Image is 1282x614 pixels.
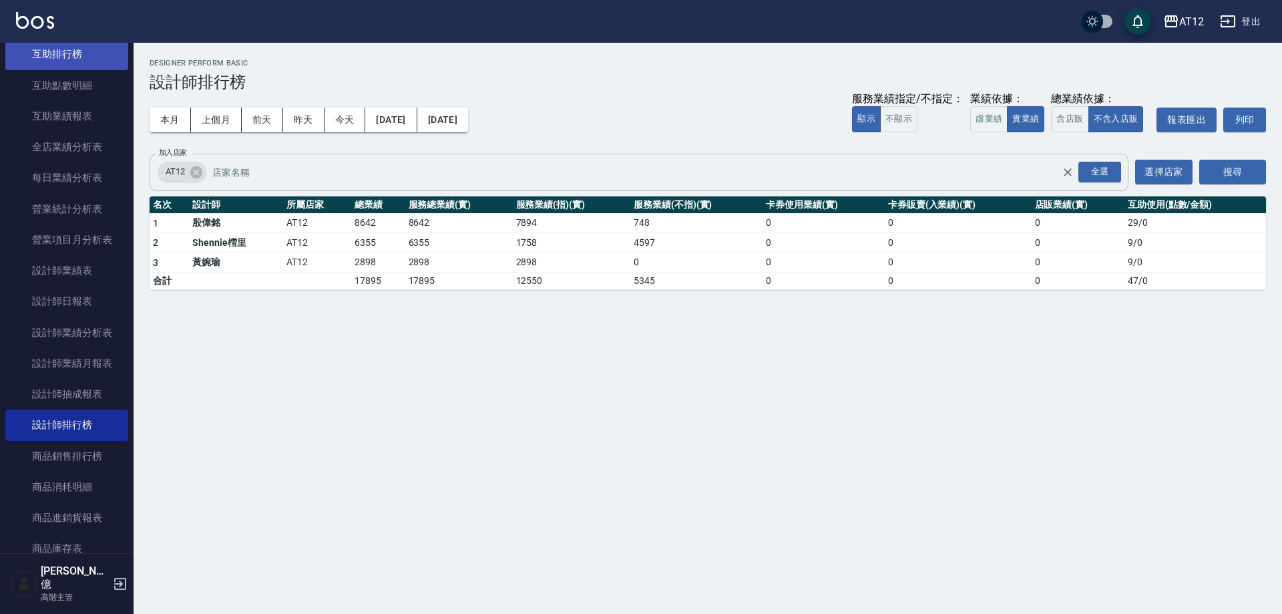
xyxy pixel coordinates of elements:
th: 服務總業績(實) [405,196,513,214]
a: 營業項目月分析表 [5,224,128,255]
img: Person [11,571,37,597]
div: 總業績依據： [1051,92,1150,106]
button: 報表匯出 [1156,108,1217,132]
a: 商品庫存表 [5,533,128,564]
a: 互助業績報表 [5,101,128,132]
label: 加入店家 [159,148,187,158]
td: 2898 [405,253,513,273]
button: 選擇店家 [1135,160,1193,184]
a: 設計師業績月報表 [5,348,128,379]
th: 卡券使用業績(實) [763,196,885,214]
table: a dense table [150,196,1266,291]
h5: [PERSON_NAME]億 [41,565,109,591]
span: 1 [153,218,158,228]
span: 2 [153,237,158,248]
td: 29 / 0 [1124,213,1266,233]
td: 0 [763,273,885,290]
th: 設計師 [189,196,283,214]
th: 服務業績(指)(實) [513,196,630,214]
a: 設計師業績表 [5,255,128,286]
td: 8642 [405,213,513,233]
td: 5345 [630,273,763,290]
td: 12550 [513,273,630,290]
button: Open [1076,159,1124,185]
a: 商品進銷貨報表 [5,502,128,533]
td: 4597 [630,233,763,253]
a: 設計師抽成報表 [5,379,128,410]
td: Shennie樰里 [189,233,283,253]
div: AT12 [158,162,207,183]
td: AT12 [283,233,351,253]
button: [DATE] [365,108,417,132]
td: 殷偉銘 [189,213,283,233]
td: 0 [885,213,1032,233]
td: 0 [1032,253,1124,273]
td: 0 [763,253,885,273]
button: save [1124,8,1151,35]
th: 總業績 [351,196,405,214]
button: 不顯示 [880,106,917,132]
td: 0 [630,253,763,273]
td: 0 [763,213,885,233]
th: 所屬店家 [283,196,351,214]
td: 0 [885,233,1032,253]
td: 6355 [351,233,405,253]
td: 0 [763,233,885,253]
div: AT12 [1179,13,1204,30]
button: 不含入店販 [1088,106,1144,132]
a: 商品銷售排行榜 [5,441,128,472]
td: 0 [885,253,1032,273]
a: 商品消耗明細 [5,472,128,502]
td: 47 / 0 [1124,273,1266,290]
td: 0 [1032,233,1124,253]
div: 服務業績指定/不指定： [852,92,964,106]
th: 店販業績(實) [1032,196,1124,214]
td: 6355 [405,233,513,253]
button: 昨天 [283,108,325,132]
td: 2898 [351,253,405,273]
button: 實業績 [1007,106,1044,132]
th: 名次 [150,196,189,214]
a: 設計師日報表 [5,286,128,317]
a: 互助排行榜 [5,39,128,69]
span: 3 [153,257,158,268]
span: AT12 [158,165,193,178]
button: Clear [1058,163,1077,182]
td: 9 / 0 [1124,233,1266,253]
a: 設計師業績分析表 [5,317,128,348]
button: 上個月 [191,108,242,132]
p: 高階主管 [41,591,109,603]
button: 顯示 [852,106,881,132]
div: 業績依據： [970,92,1044,106]
button: 今天 [325,108,366,132]
td: 8642 [351,213,405,233]
a: 每日業績分析表 [5,162,128,193]
button: 前天 [242,108,283,132]
td: 黃婉瑜 [189,253,283,273]
td: 0 [1032,213,1124,233]
td: 7894 [513,213,630,233]
h3: 設計師排行榜 [150,73,1266,92]
a: 互助點數明細 [5,70,128,101]
div: 全選 [1078,162,1121,182]
button: AT12 [1158,8,1209,35]
a: 營業統計分析表 [5,194,128,224]
td: 9 / 0 [1124,253,1266,273]
button: 列印 [1223,108,1266,132]
td: 0 [885,273,1032,290]
th: 卡券販賣(入業績)(實) [885,196,1032,214]
td: 合計 [150,273,189,290]
td: 748 [630,213,763,233]
input: 店家名稱 [209,160,1085,184]
th: 互助使用(點數/金額) [1124,196,1266,214]
img: Logo [16,12,54,29]
button: 含店販 [1051,106,1088,132]
button: [DATE] [417,108,468,132]
button: 搜尋 [1199,160,1266,184]
td: 2898 [513,253,630,273]
td: 0 [1032,273,1124,290]
th: 服務業績(不指)(實) [630,196,763,214]
a: 設計師排行榜 [5,410,128,440]
td: 17895 [351,273,405,290]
